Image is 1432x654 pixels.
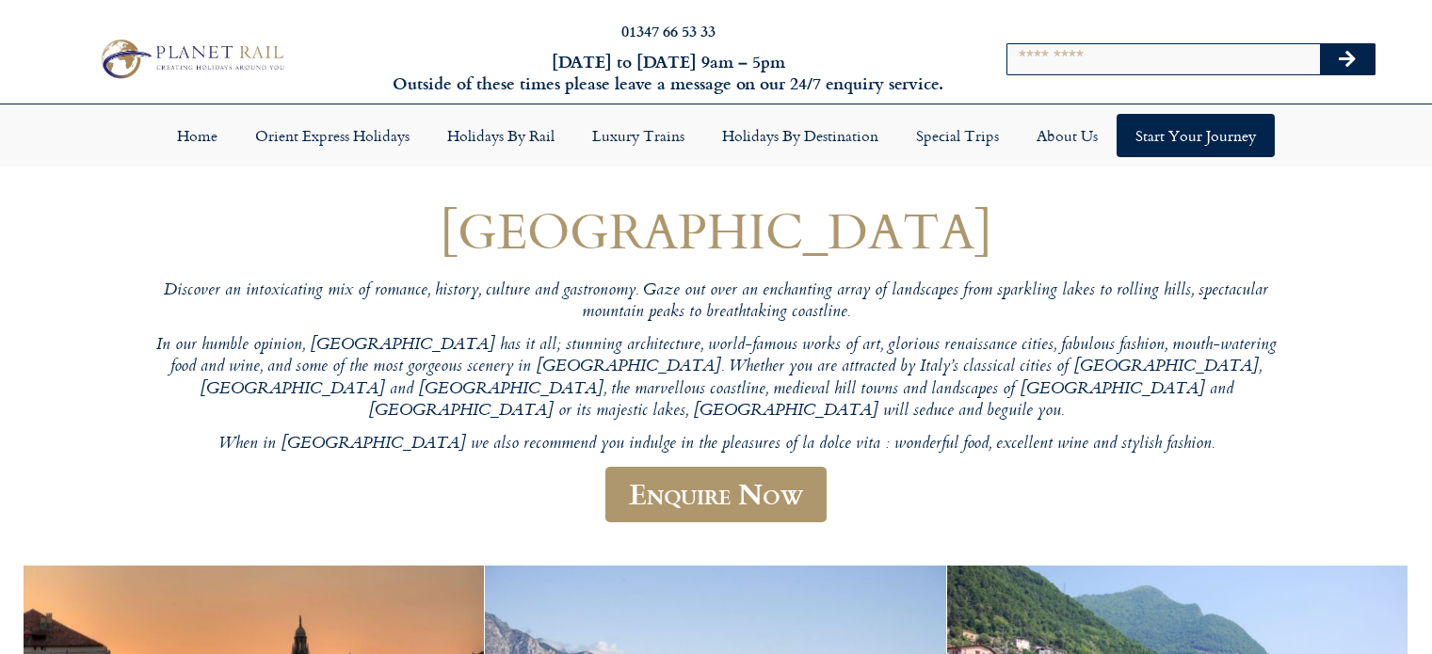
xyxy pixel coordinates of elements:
[573,114,703,157] a: Luxury Trains
[387,51,950,95] h6: [DATE] to [DATE] 9am – 5pm Outside of these times please leave a message on our 24/7 enquiry serv...
[897,114,1018,157] a: Special Trips
[703,114,897,157] a: Holidays by Destination
[236,114,428,157] a: Orient Express Holidays
[152,202,1281,258] h1: [GEOGRAPHIC_DATA]
[9,114,1423,157] nav: Menu
[621,20,716,41] a: 01347 66 53 33
[152,434,1281,455] p: When in [GEOGRAPHIC_DATA] we also recommend you indulge in the pleasures of la dolce vita : wonde...
[428,114,573,157] a: Holidays by Rail
[605,467,827,522] a: Enquire Now
[158,114,236,157] a: Home
[152,335,1281,423] p: In our humble opinion, [GEOGRAPHIC_DATA] has it all; stunning architecture, world-famous works of...
[152,280,1281,325] p: Discover an intoxicating mix of romance, history, culture and gastronomy. Gaze out over an enchan...
[1117,114,1275,157] a: Start your Journey
[1320,44,1375,74] button: Search
[93,35,289,83] img: Planet Rail Train Holidays Logo
[1018,114,1117,157] a: About Us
